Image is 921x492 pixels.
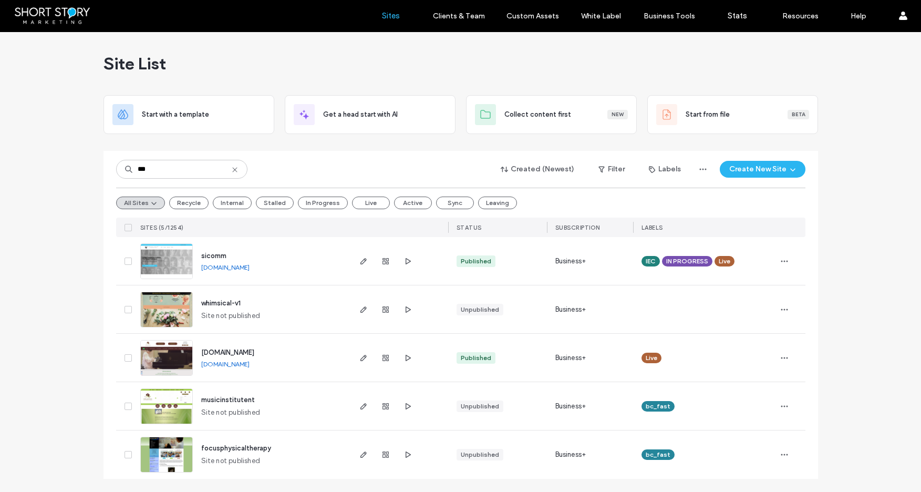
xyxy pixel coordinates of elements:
div: Unpublished [461,305,499,314]
button: Filter [588,161,635,178]
button: Leaving [478,197,517,209]
a: [DOMAIN_NAME] [201,360,250,368]
a: focusphysicaltherapy [201,444,271,452]
label: Stats [728,11,747,20]
a: musicinstitutent [201,396,255,404]
label: Custom Assets [506,12,559,20]
span: Get a head start with AI [323,109,398,120]
label: White Label [581,12,621,20]
span: Site not published [201,456,261,466]
span: SUBSCRIPTION [555,224,600,231]
label: Sites [382,11,400,20]
span: IEC [646,257,656,266]
span: Site not published [201,311,261,321]
button: In Progress [298,197,348,209]
a: whimsical-v1 [201,299,241,307]
button: Stalled [256,197,294,209]
button: Create New Site [720,161,805,178]
span: Live [646,353,657,363]
button: Labels [639,161,690,178]
div: New [607,110,628,119]
div: Published [461,257,491,266]
div: Collect content firstNew [466,95,637,134]
label: Help [851,12,866,20]
button: Sync [436,197,474,209]
div: Start from fileBeta [647,95,818,134]
span: LABELS [641,224,663,231]
span: Business+ [555,256,586,266]
span: bc_fast [646,402,670,411]
div: Unpublished [461,402,499,411]
div: Unpublished [461,450,499,459]
span: Business+ [555,449,586,460]
span: Start with a template [142,109,209,120]
div: Published [461,353,491,363]
label: Resources [782,12,819,20]
span: Site not published [201,407,261,418]
span: Start from file [686,109,730,120]
a: [DOMAIN_NAME] [201,263,250,271]
button: Internal [213,197,252,209]
span: Site List [104,53,166,74]
span: STATUS [457,224,482,231]
span: Business+ [555,353,586,363]
span: Business+ [555,401,586,412]
label: Clients & Team [433,12,485,20]
span: SITES (5/1254) [140,224,184,231]
button: Created (Newest) [492,161,584,178]
span: Live [719,257,730,266]
a: sicomm [201,252,226,260]
label: Business Tools [644,12,695,20]
a: [DOMAIN_NAME] [201,348,254,356]
span: Collect content first [504,109,571,120]
button: Recycle [169,197,209,209]
span: IN PROGRESS [666,257,708,266]
span: bc_fast [646,450,670,459]
button: All Sites [116,197,165,209]
div: Get a head start with AI [285,95,456,134]
button: Live [352,197,390,209]
button: Active [394,197,432,209]
div: Start with a template [104,95,274,134]
div: Beta [788,110,809,119]
span: Business+ [555,304,586,315]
